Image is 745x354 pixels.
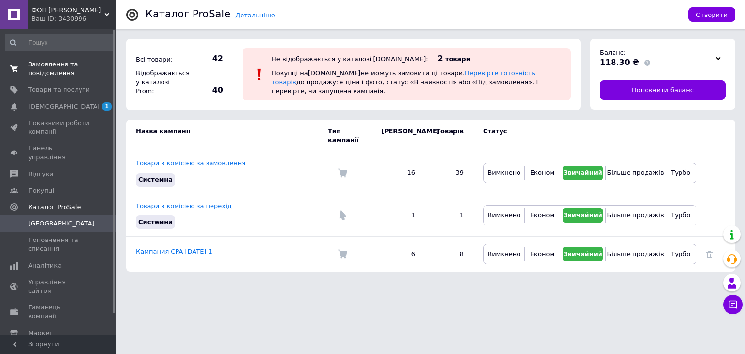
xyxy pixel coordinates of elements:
span: Звичайний [563,250,602,257]
button: Звичайний [563,208,603,223]
span: Більше продажів [607,211,664,219]
div: Відображається у каталозі Prom: [133,66,187,98]
button: Економ [527,208,557,223]
button: Вимкнено [486,247,522,261]
span: [DEMOGRAPHIC_DATA] [28,102,100,111]
span: Покупці [28,186,54,195]
span: Показники роботи компанії [28,119,90,136]
button: Турбо [668,247,694,261]
span: Гаманець компанії [28,303,90,321]
span: [GEOGRAPHIC_DATA] [28,219,95,228]
button: Більше продажів [608,247,662,261]
button: Економ [527,166,557,180]
span: Більше продажів [607,250,664,257]
button: Турбо [668,166,694,180]
td: 1 [425,194,473,236]
button: Звичайний [563,247,603,261]
span: Більше продажів [607,169,664,176]
a: Перевірте готовність товарів [272,69,535,85]
td: 39 [425,152,473,194]
a: Товари з комісією за замовлення [136,160,245,167]
td: Тип кампанії [328,120,372,152]
span: Замовлення та повідомлення [28,60,90,78]
span: Покупці на [DOMAIN_NAME] не можуть замовити ці товари. до продажу: є ціна і фото, статус «В наявн... [272,69,538,94]
td: 6 [372,237,425,272]
img: Комісія за замовлення [338,168,347,178]
span: 118.30 ₴ [600,58,639,67]
a: Детальніше [235,12,275,19]
span: Баланс: [600,49,626,56]
span: Турбо [671,169,690,176]
span: Вимкнено [487,169,520,176]
a: Видалити [706,250,713,257]
span: Відгуки [28,170,53,178]
span: Економ [530,211,554,219]
button: Вимкнено [486,166,522,180]
span: Управління сайтом [28,278,90,295]
button: Економ [527,247,557,261]
button: Чат з покупцем [723,295,743,314]
div: Не відображається у каталозі [DOMAIN_NAME]: [272,55,428,63]
span: Поповнення та списання [28,236,90,253]
div: Ваш ID: 3430996 [32,15,116,23]
a: Поповнити баланс [600,80,726,100]
span: 40 [189,85,223,96]
button: Створити [688,7,735,22]
span: Маркет [28,329,53,338]
button: Звичайний [563,166,603,180]
span: товари [445,55,470,63]
td: Статус [473,120,696,152]
button: Більше продажів [608,166,662,180]
span: Вимкнено [487,250,520,257]
span: Панель управління [28,144,90,161]
span: 42 [189,53,223,64]
span: Аналітика [28,261,62,270]
span: Звичайний [563,211,602,219]
td: Товарів [425,120,473,152]
img: Комісія за перехід [338,210,347,220]
img: Комісія за замовлення [338,249,347,259]
span: Вимкнено [487,211,520,219]
span: Товари та послуги [28,85,90,94]
span: Системна [138,218,173,225]
span: Системна [138,176,173,183]
span: Створити [696,11,728,18]
span: Економ [530,250,554,257]
a: Товари з комісією за перехід [136,202,232,209]
td: [PERSON_NAME] [372,120,425,152]
td: 16 [372,152,425,194]
span: Каталог ProSale [28,203,81,211]
div: Всі товари: [133,53,187,66]
span: Турбо [671,211,690,219]
input: Пошук [5,34,114,51]
span: Економ [530,169,554,176]
td: Назва кампанії [126,120,328,152]
img: :exclamation: [252,67,267,82]
span: Турбо [671,250,690,257]
button: Більше продажів [608,208,662,223]
button: Вимкнено [486,208,522,223]
td: 8 [425,237,473,272]
td: 1 [372,194,425,236]
a: Кампания CPA [DATE] 1 [136,248,212,255]
button: Турбо [668,208,694,223]
span: ФОП Озгур Ю.В. [32,6,104,15]
span: 1 [102,102,112,111]
span: Поповнити баланс [632,86,694,95]
div: Каталог ProSale [146,9,230,19]
span: Звичайний [563,169,602,176]
span: 2 [438,54,443,63]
